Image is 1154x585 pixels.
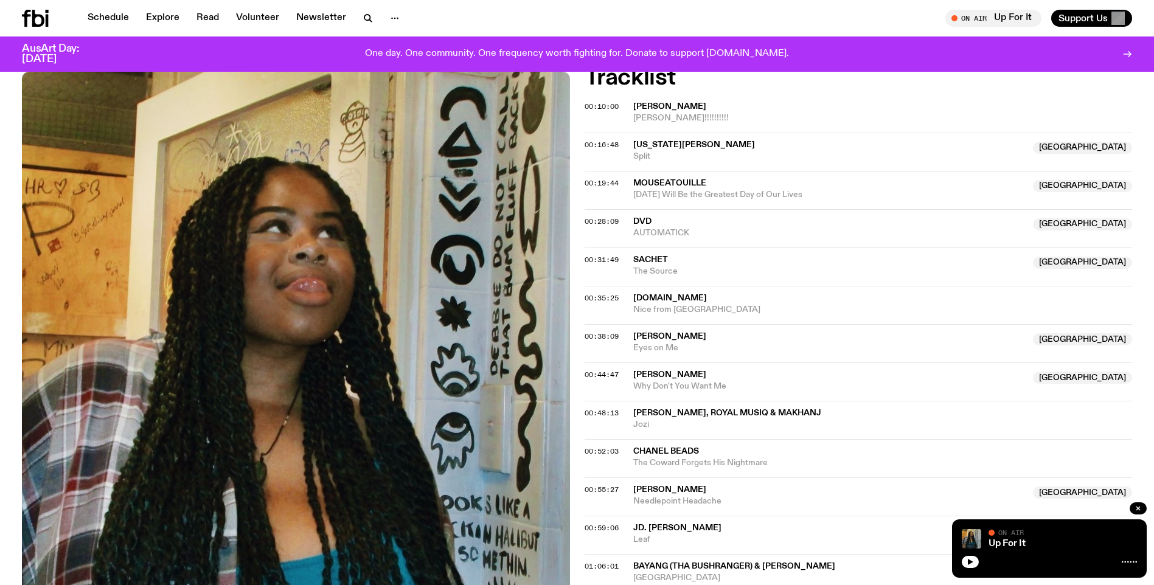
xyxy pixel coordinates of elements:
[1033,180,1132,192] span: [GEOGRAPHIC_DATA]
[585,485,619,494] span: 00:55:27
[585,293,619,303] span: 00:35:25
[585,140,619,150] span: 00:16:48
[633,381,1026,392] span: Why Don't You Want Me
[1033,257,1132,269] span: [GEOGRAPHIC_DATA]
[633,140,755,149] span: [US_STATE][PERSON_NAME]
[585,370,619,379] span: 00:44:47
[1033,486,1132,499] span: [GEOGRAPHIC_DATA]
[80,10,136,27] a: Schedule
[998,528,1024,536] span: On Air
[633,189,1026,201] span: [DATE] Will Be the Greatest Day of Our Lives
[585,408,619,418] span: 00:48:13
[945,10,1041,27] button: On AirUp For It
[962,529,981,549] img: Ify - a Brown Skin girl with black braided twists, looking up to the side with her tongue stickin...
[633,534,1133,545] span: Leaf
[585,67,1133,89] h2: Tracklist
[585,178,619,188] span: 00:19:44
[633,409,821,417] span: [PERSON_NAME], Royal MusiQ & Makhanj
[585,446,619,456] span: 00:52:03
[189,10,226,27] a: Read
[633,342,1026,354] span: Eyes on Me
[585,331,619,341] span: 00:38:09
[633,102,706,111] span: [PERSON_NAME]
[633,332,706,341] span: [PERSON_NAME]
[1058,13,1108,24] span: Support Us
[585,561,619,571] span: 01:06:01
[633,457,1133,469] span: The Coward Forgets His Nightmare
[585,216,619,226] span: 00:28:09
[989,539,1026,549] a: Up For It
[633,485,706,494] span: [PERSON_NAME]
[585,255,619,265] span: 00:31:49
[633,255,668,264] span: Sachet
[633,227,1026,239] span: AUTOMATICK
[633,562,835,570] span: BAYANG (tha Bushranger) & [PERSON_NAME]
[633,217,652,226] span: DVD
[585,102,619,111] span: 00:10:00
[633,266,1026,277] span: The Source
[289,10,353,27] a: Newsletter
[633,112,1133,124] span: [PERSON_NAME]!!!!!!!!!!
[365,49,789,60] p: One day. One community. One frequency worth fighting for. Donate to support [DOMAIN_NAME].
[22,44,100,64] h3: AusArt Day: [DATE]
[1033,333,1132,345] span: [GEOGRAPHIC_DATA]
[633,524,721,532] span: JD. [PERSON_NAME]
[585,523,619,533] span: 00:59:06
[1033,218,1132,230] span: [GEOGRAPHIC_DATA]
[633,304,1133,316] span: Nice from [GEOGRAPHIC_DATA]
[1051,10,1132,27] button: Support Us
[1033,372,1132,384] span: [GEOGRAPHIC_DATA]
[633,179,706,187] span: Mouseatouille
[633,447,699,455] span: Chanel Beads
[633,419,1133,431] span: Jozi
[633,151,1026,162] span: Split
[139,10,187,27] a: Explore
[229,10,287,27] a: Volunteer
[633,572,1026,584] span: [GEOGRAPHIC_DATA]
[1033,142,1132,154] span: [GEOGRAPHIC_DATA]
[633,496,1026,507] span: Needlepoint Headache
[633,370,706,379] span: [PERSON_NAME]
[633,294,707,302] span: [DOMAIN_NAME]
